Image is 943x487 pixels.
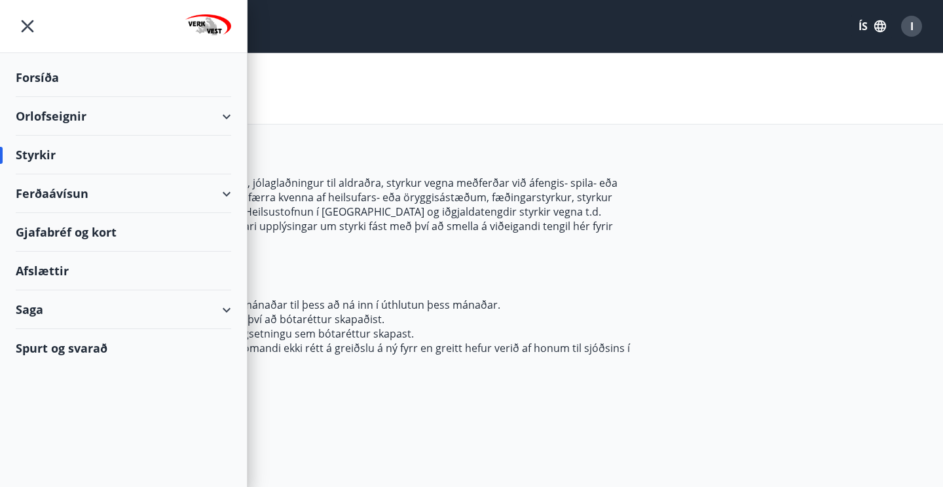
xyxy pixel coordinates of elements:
div: Saga [16,290,231,329]
div: Styrkir [16,136,231,174]
li: Dagpeningar eru greiddir mánaðarlega. [42,283,634,298]
button: I [896,10,927,42]
button: ÍS [851,14,893,38]
div: Afslættir [16,252,231,290]
button: menu [16,14,39,38]
li: Umsóknir þurfa að berast fyrir 20. hvers mánaðar til þess að ná inn í úthlutun þess mánaðar. [42,298,634,312]
div: Gjafabréf og kort [16,213,231,252]
li: Þegar bótaréttur er fullnýttur öðlast viðkomandi ekki rétt á greiðslu á ný fyrr en greitt hefur v... [42,341,634,370]
img: union_logo [185,14,231,41]
li: Útreikningur bótaréttar miðast við þá dagsetningu sem bótaréttur skapast. [42,326,634,341]
div: Ferðaávísun [16,174,231,213]
div: Forsíða [16,58,231,97]
div: Orlofseignir [16,97,231,136]
p: Greiddir eru sjúkradagpeningar, útfararstyrkur, jólaglaðningur til aldraðra, styrkur vegna meðfer... [16,176,634,248]
div: Spurt og svarað [16,329,231,367]
li: Réttur til styrks fyrnist á 12 mánuðum frá því að bótaréttur skapaðist. [42,312,634,326]
span: I [910,19,914,33]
